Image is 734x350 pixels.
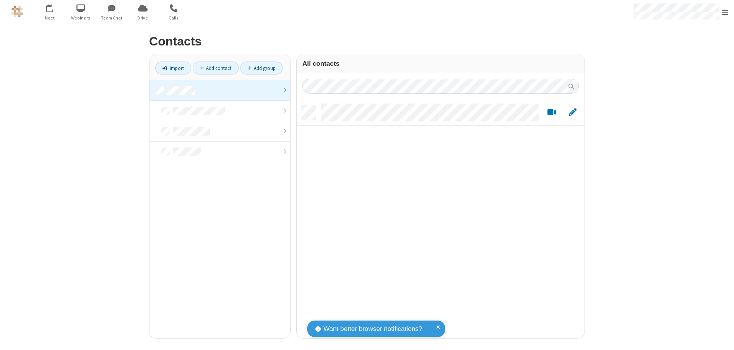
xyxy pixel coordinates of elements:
span: Team Chat [97,15,126,21]
span: Calls [159,15,188,21]
button: Start a video meeting [544,108,559,117]
a: Add contact [193,62,239,75]
button: Edit [565,108,580,117]
span: Webinars [67,15,95,21]
span: Meet [36,15,64,21]
div: grid [297,99,585,338]
span: Drive [128,15,157,21]
h2: Contacts [149,35,585,48]
a: Add group [240,62,283,75]
img: QA Selenium DO NOT DELETE OR CHANGE [11,6,23,17]
div: 1 [52,4,57,10]
h3: All contacts [302,60,579,67]
span: Want better browser notifications? [323,324,422,334]
a: Import [155,62,191,75]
